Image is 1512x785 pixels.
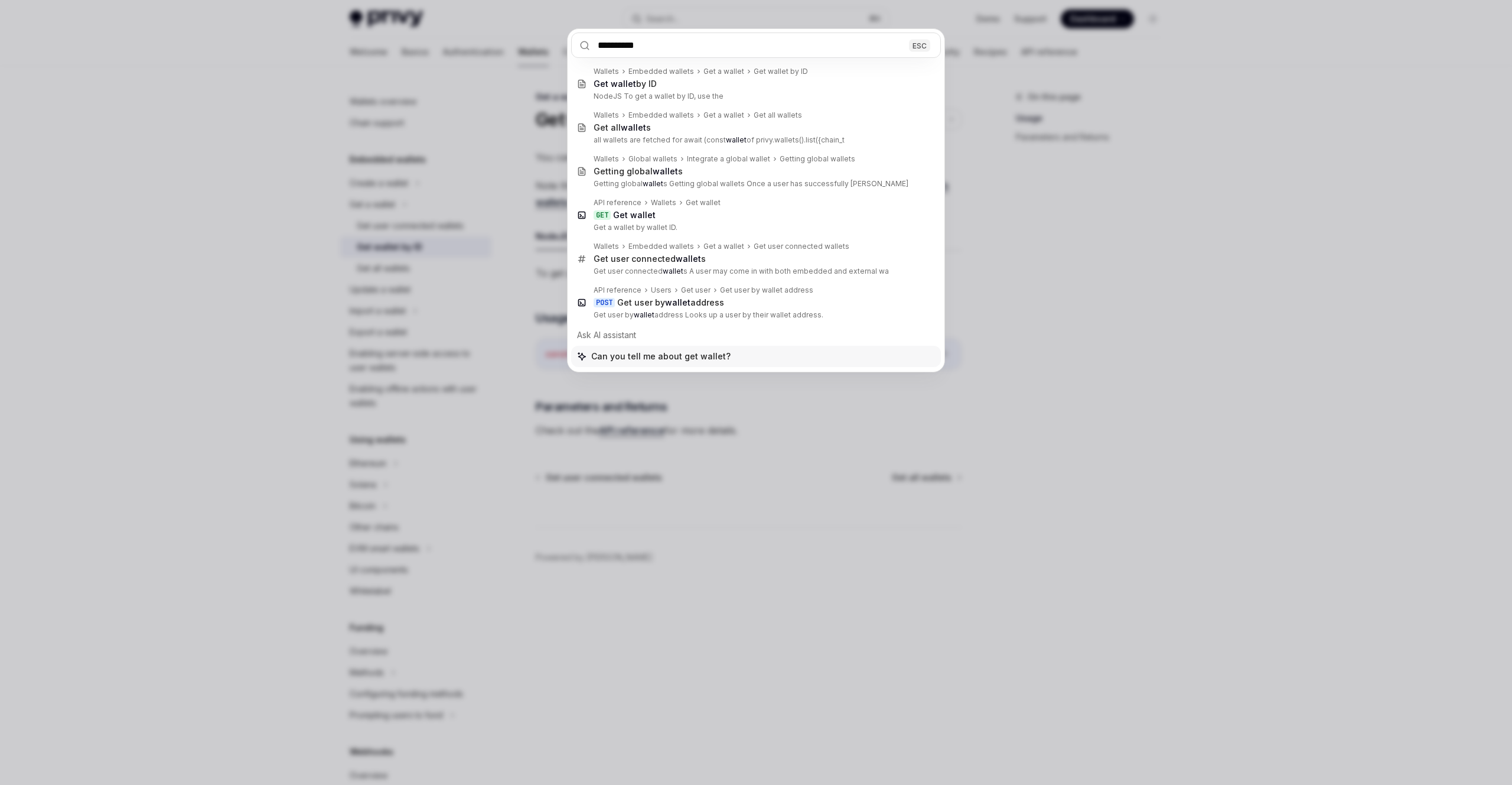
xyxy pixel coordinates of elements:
[594,267,916,276] p: Get user connected s A user may come in with both embedded and external wa
[594,135,916,145] p: all wallets are fetched for await (const of privy.wallets().list({chain_t
[703,67,744,76] div: Get a wallet
[594,179,916,189] p: Getting global s Getting global wallets Once a user has successfully [PERSON_NAME]
[621,122,646,132] b: wallet
[594,210,611,220] div: GET
[594,310,916,320] p: Get user by address Looks up a user by their wallet address.
[594,67,619,76] div: Wallets
[726,135,747,144] b: wallet
[594,198,641,207] div: API reference
[643,179,663,188] b: wallet
[909,39,930,51] div: ESC
[571,325,941,346] div: Ask AI assistant
[628,242,694,251] div: Embedded wallets
[663,267,683,275] b: wallet
[703,111,744,120] div: Get a wallet
[634,310,654,319] b: wallet
[703,242,744,251] div: Get a wallet
[594,298,615,307] div: POST
[594,223,916,232] p: Get a wallet by wallet ID.
[651,286,672,295] div: Users
[628,67,694,76] div: Embedded wallets
[628,111,694,120] div: Embedded wallets
[754,67,808,76] div: Get wallet by ID
[676,254,701,264] b: wallet
[594,254,706,264] div: Get user connected s
[665,297,690,307] b: wallet
[653,166,678,176] b: wallet
[687,154,770,164] div: Integrate a global wallet
[617,297,724,308] div: Get user by address
[594,122,651,133] div: Get all s
[754,242,849,251] div: Get user connected wallets
[591,351,731,362] span: Can you tell me about get wallet?
[594,92,916,101] p: NodeJS To get a wallet by ID, use the
[594,166,683,177] div: Getting global s
[594,111,619,120] div: Wallets
[720,286,813,295] div: Get user by wallet address
[594,242,619,251] div: Wallets
[681,286,711,295] div: Get user
[594,79,657,89] div: by ID
[686,198,721,207] div: Get wallet
[594,286,641,295] div: API reference
[594,154,619,164] div: Wallets
[613,210,656,220] b: Get wallet
[594,79,636,89] b: Get wallet
[628,154,677,164] div: Global wallets
[780,154,855,164] div: Getting global wallets
[651,198,676,207] div: Wallets
[754,111,802,120] div: Get all wallets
